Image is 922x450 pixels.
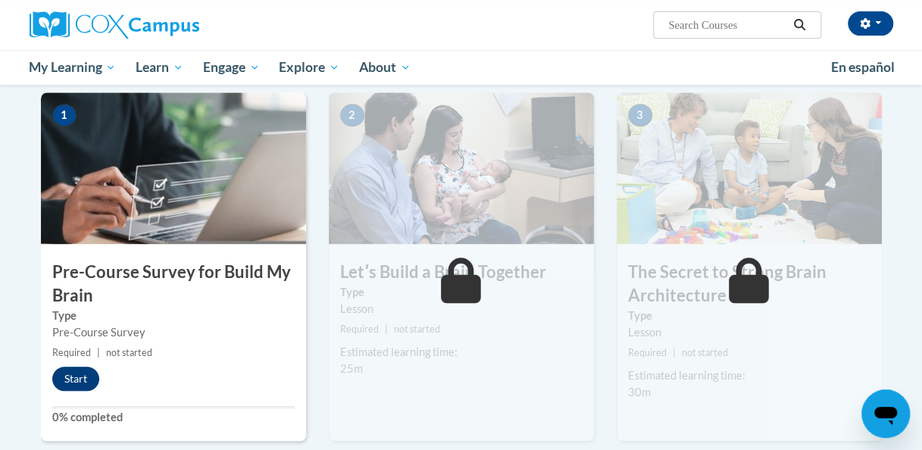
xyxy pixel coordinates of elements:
[52,104,77,127] span: 1
[126,50,193,85] a: Learn
[340,362,363,375] span: 25m
[628,308,870,324] label: Type
[861,389,910,438] iframe: Button to launch messaging window
[30,11,302,39] a: Cox Campus
[340,104,364,127] span: 2
[41,92,306,244] img: Course Image
[340,284,583,301] label: Type
[52,409,295,426] label: 0% completed
[52,308,295,324] label: Type
[18,50,905,85] div: Main menu
[136,58,183,77] span: Learn
[52,324,295,341] div: Pre-Course Survey
[617,92,882,244] img: Course Image
[628,104,652,127] span: 3
[628,367,870,384] div: Estimated learning time:
[30,11,199,39] img: Cox Campus
[97,347,100,358] span: |
[667,16,788,34] input: Search Courses
[329,261,594,284] h3: Letʹs Build a Brain Together
[821,52,905,83] a: En español
[349,50,420,85] a: About
[385,323,388,335] span: |
[628,324,870,341] div: Lesson
[340,323,379,335] span: Required
[682,347,728,358] span: not started
[269,50,349,85] a: Explore
[848,11,893,36] button: Account Settings
[340,301,583,317] div: Lesson
[617,261,882,308] h3: The Secret to Strong Brain Architecture
[394,323,440,335] span: not started
[340,344,583,361] div: Estimated learning time:
[52,367,99,391] button: Start
[193,50,270,85] a: Engage
[52,347,91,358] span: Required
[788,16,811,34] button: Search
[628,386,651,398] span: 30m
[29,58,116,77] span: My Learning
[628,347,667,358] span: Required
[831,59,895,75] span: En español
[203,58,260,77] span: Engage
[279,58,339,77] span: Explore
[673,347,676,358] span: |
[329,92,594,244] img: Course Image
[41,261,306,308] h3: Pre-Course Survey for Build My Brain
[106,347,152,358] span: not started
[359,58,411,77] span: About
[20,50,127,85] a: My Learning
